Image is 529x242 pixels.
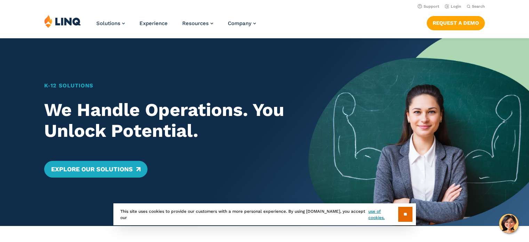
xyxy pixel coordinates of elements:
a: Company [228,20,256,26]
a: Support [418,4,439,9]
a: use of cookies. [368,208,398,221]
a: Login [445,4,461,9]
a: Solutions [96,20,125,26]
div: This site uses cookies to provide our customers with a more personal experience. By using [DOMAIN... [113,203,416,225]
nav: Button Navigation [427,15,485,30]
span: Search [472,4,485,9]
a: Explore Our Solutions [44,161,147,178]
button: Hello, have a question? Let’s chat. [499,214,519,233]
button: Open Search Bar [467,4,485,9]
a: Request a Demo [427,16,485,30]
span: Company [228,20,251,26]
a: Experience [139,20,168,26]
nav: Primary Navigation [96,15,256,38]
h2: We Handle Operations. You Unlock Potential. [44,100,287,141]
span: Resources [182,20,209,26]
a: Resources [182,20,213,26]
span: Solutions [96,20,120,26]
h1: K‑12 Solutions [44,81,287,90]
img: LINQ | K‑12 Software [44,15,81,28]
img: Home Banner [308,38,529,226]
